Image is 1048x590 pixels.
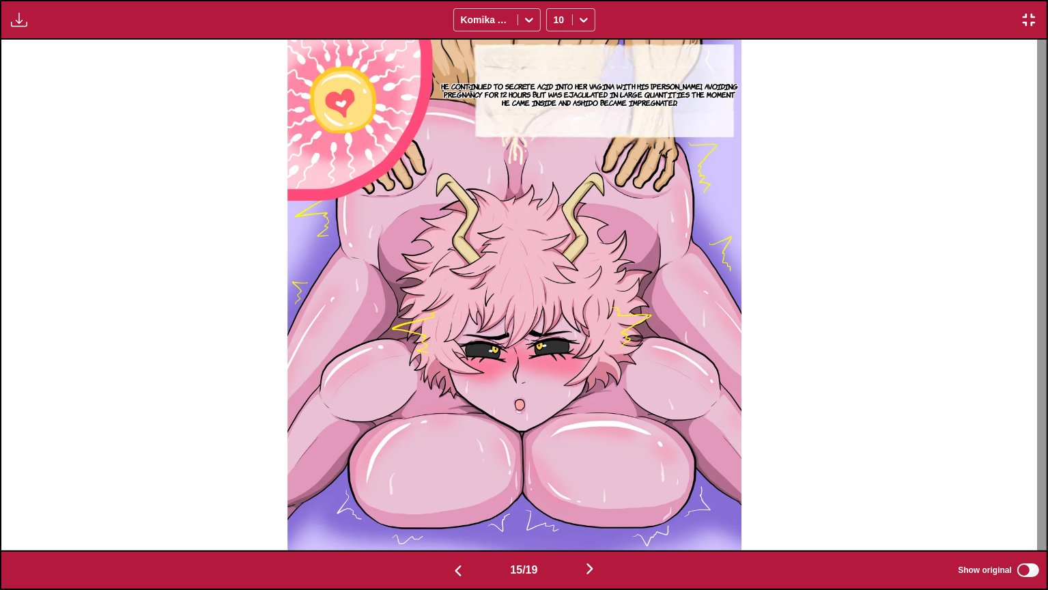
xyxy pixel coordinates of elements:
[11,12,27,28] img: Download translated images
[582,561,598,577] img: Next page
[958,565,1012,575] span: Show original
[1017,563,1039,577] input: Show original
[287,40,741,550] img: Manga Panel
[438,79,741,109] p: He continued to secrete acid into her vagina with his [PERSON_NAME], avoiding pregnancy for 12 ho...
[450,563,466,579] img: Previous page
[510,564,537,576] span: 15 / 19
